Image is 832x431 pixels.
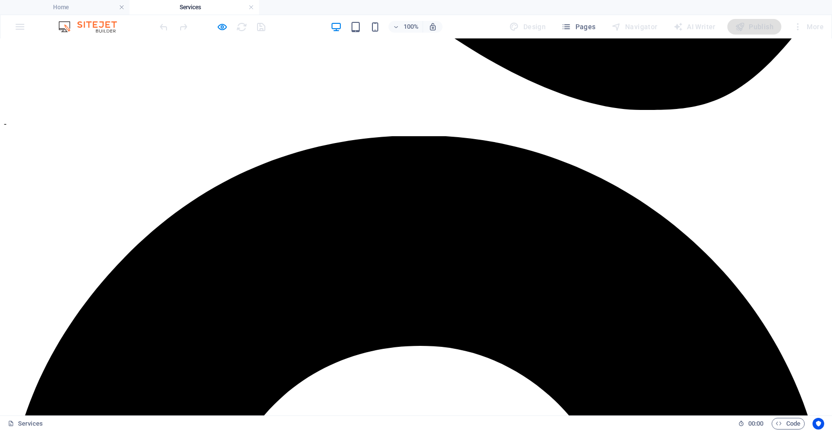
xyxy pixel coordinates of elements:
button: Pages [557,19,599,35]
a: Click to cancel selection. Double-click to open Pages [8,418,43,430]
span: - [4,81,6,89]
span: Pages [561,22,595,32]
span: : [755,420,757,427]
button: Usercentrics [813,418,824,430]
h6: Session time [738,418,764,430]
button: Code [772,418,805,430]
i: On resize automatically adjust zoom level to fit chosen device. [428,22,437,31]
h4: Services [129,2,259,13]
h6: 100% [403,21,419,33]
img: Editor Logo [56,21,129,33]
span: 00 00 [748,418,763,430]
button: 100% [388,21,423,33]
div: Design (Ctrl+Alt+Y) [506,19,550,35]
span: Code [776,418,800,430]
